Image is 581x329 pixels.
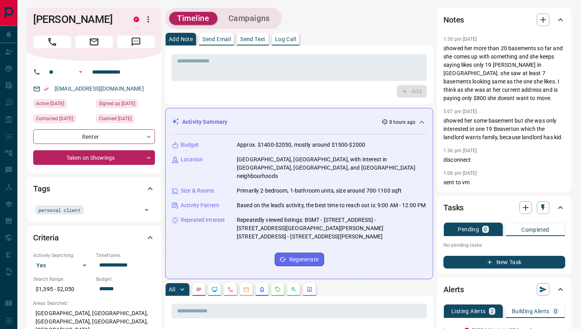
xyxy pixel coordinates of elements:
p: 1:08 pm [DATE] [443,170,477,176]
p: Send Email [202,36,231,42]
p: 1:36 pm [DATE] [443,148,477,153]
p: Activity Summary [182,118,227,126]
p: Listing Alerts [451,308,486,314]
svg: Agent Actions [306,286,313,293]
div: Yes [33,259,92,272]
div: Activity Summary8 hours ago [172,115,426,129]
p: Primarily 2-bedroom, 1-bathroom units, size around 700-1100 sqft [237,187,402,195]
svg: Requests [275,286,281,293]
svg: Opportunities [290,286,297,293]
div: Criteria [33,228,155,247]
div: Notes [443,10,565,29]
span: Signed up [DATE] [99,100,135,108]
p: 1:30 pm [DATE] [443,36,477,42]
div: Thu Aug 28 2025 [96,114,155,125]
p: Location [181,155,203,164]
button: Regenerate [275,253,324,266]
p: Based on the lead's activity, the best time to reach out is: 9:00 AM - 12:00 PM [237,201,426,210]
svg: Calls [227,286,234,293]
p: Approx. $1400-$2050, mostly around $1500-$2000 [237,141,365,149]
div: Tue Mar 05 2024 [96,99,155,110]
p: Areas Searched: [33,300,155,307]
p: 8 hours ago [389,119,415,126]
p: sent to vm [443,178,565,187]
p: Budget: [96,276,155,283]
p: disconnect [443,156,565,164]
svg: Listing Alerts [259,286,265,293]
div: Renter [33,129,155,144]
p: No pending tasks [443,239,565,251]
p: Budget [181,141,199,149]
span: Contacted [DATE] [36,115,73,123]
div: Tasks [443,198,565,217]
h1: [PERSON_NAME] [33,13,122,26]
h2: Notes [443,13,464,26]
div: property.ca [134,17,139,22]
p: Send Text [240,36,266,42]
div: Alerts [443,280,565,299]
p: All [169,287,175,292]
p: Repeatedly viewed listings: BSMT - [STREET_ADDRESS] - [STREET_ADDRESS][GEOGRAPHIC_DATA][PERSON_NA... [237,216,426,241]
button: Timeline [169,12,217,25]
button: Campaigns [221,12,278,25]
p: Repeated Interest [181,216,225,224]
p: Log Call [275,36,296,42]
svg: Notes [196,286,202,293]
p: 0 [554,308,557,314]
p: Actively Searching: [33,252,92,259]
p: 5:07 pm [DATE] [443,109,477,114]
h2: Tags [33,182,50,195]
p: Search Range: [33,276,92,283]
p: Completed [521,227,549,233]
p: Building Alerts [512,308,549,314]
p: Pending [458,227,479,232]
p: Timeframe: [96,252,155,259]
p: 0 [484,227,487,232]
p: Add Note [169,36,193,42]
p: [GEOGRAPHIC_DATA], [GEOGRAPHIC_DATA], with interest in [GEOGRAPHIC_DATA], [GEOGRAPHIC_DATA], and ... [237,155,426,180]
div: Sat Sep 27 2025 [33,114,92,125]
span: Call [33,36,71,48]
span: personal client [38,206,81,214]
span: Message [117,36,155,48]
h2: Tasks [443,201,464,214]
svg: Lead Browsing Activity [211,286,218,293]
a: [EMAIL_ADDRESS][DOMAIN_NAME] [55,85,144,92]
p: 2 [490,308,494,314]
h2: Alerts [443,283,464,296]
div: Mon Oct 13 2025 [33,99,92,110]
p: Activity Pattern [181,201,219,210]
button: Open [76,67,85,77]
p: showed her more than 20 basements so far and she comes up with something and she keeps saying lik... [443,44,565,102]
p: $1,395 - $2,050 [33,283,92,296]
div: Tags [33,179,155,198]
button: New Task [443,256,565,268]
span: Active [DATE] [36,100,64,108]
span: Claimed [DATE] [99,115,132,123]
p: Size & Rooms [181,187,215,195]
h2: Criteria [33,231,59,244]
span: Email [75,36,113,48]
svg: Email Verified [43,86,49,92]
svg: Emails [243,286,249,293]
div: Taken on Showings [33,150,155,165]
p: showed her some basement but she was only interested in one 19 Beaverton which the landlord wants... [443,117,565,142]
button: Open [141,204,152,216]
